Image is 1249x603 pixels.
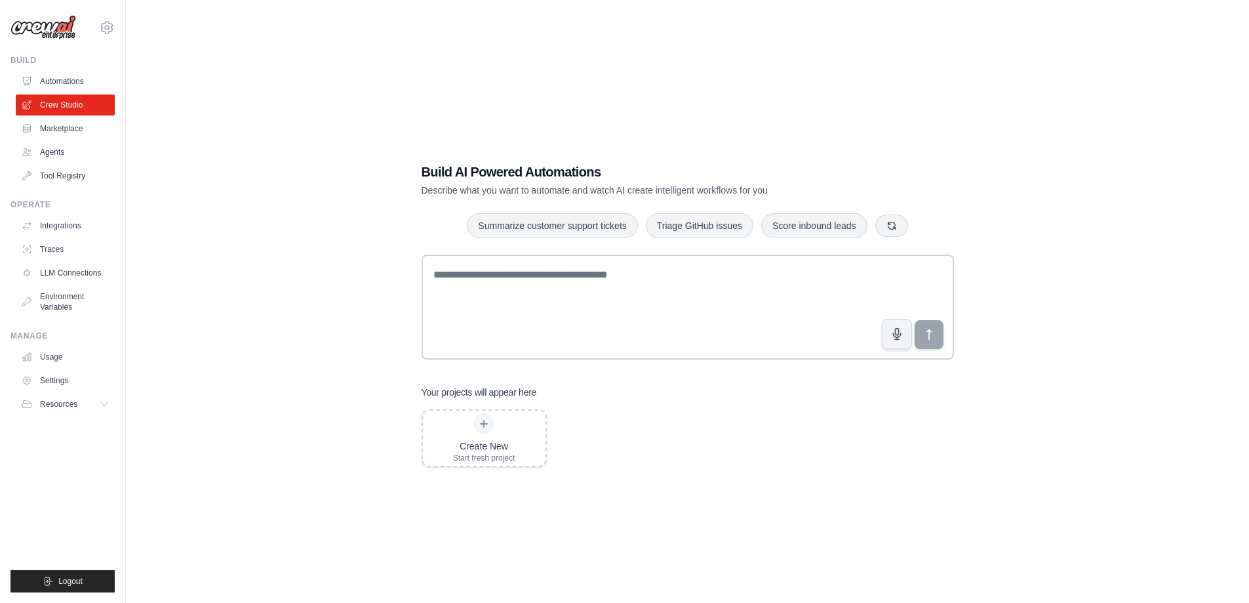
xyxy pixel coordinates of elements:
span: Logout [58,576,83,587]
span: Resources [40,399,77,409]
a: Agents [16,142,115,163]
a: Integrations [16,215,115,236]
div: Create New [453,440,515,453]
a: Automations [16,71,115,92]
button: Summarize customer support tickets [467,213,637,238]
a: Tool Registry [16,165,115,186]
a: Marketplace [16,118,115,139]
div: Start fresh project [453,453,515,463]
img: Logo [10,15,76,40]
a: Traces [16,239,115,260]
h3: Your projects will appear here [422,386,537,399]
a: Settings [16,370,115,391]
button: Score inbound leads [761,213,867,238]
a: Usage [16,346,115,367]
button: Triage GitHub issues [646,213,753,238]
p: Describe what you want to automate and watch AI create intelligent workflows for you [422,184,862,197]
a: LLM Connections [16,262,115,283]
button: Resources [16,394,115,415]
div: Operate [10,199,115,210]
a: Crew Studio [16,94,115,115]
div: Manage [10,331,115,341]
div: Build [10,55,115,66]
button: Get new suggestions [875,215,908,237]
button: Logout [10,570,115,593]
a: Environment Variables [16,286,115,318]
h1: Build AI Powered Automations [422,163,862,181]
button: Click to speak your automation idea [882,319,912,349]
